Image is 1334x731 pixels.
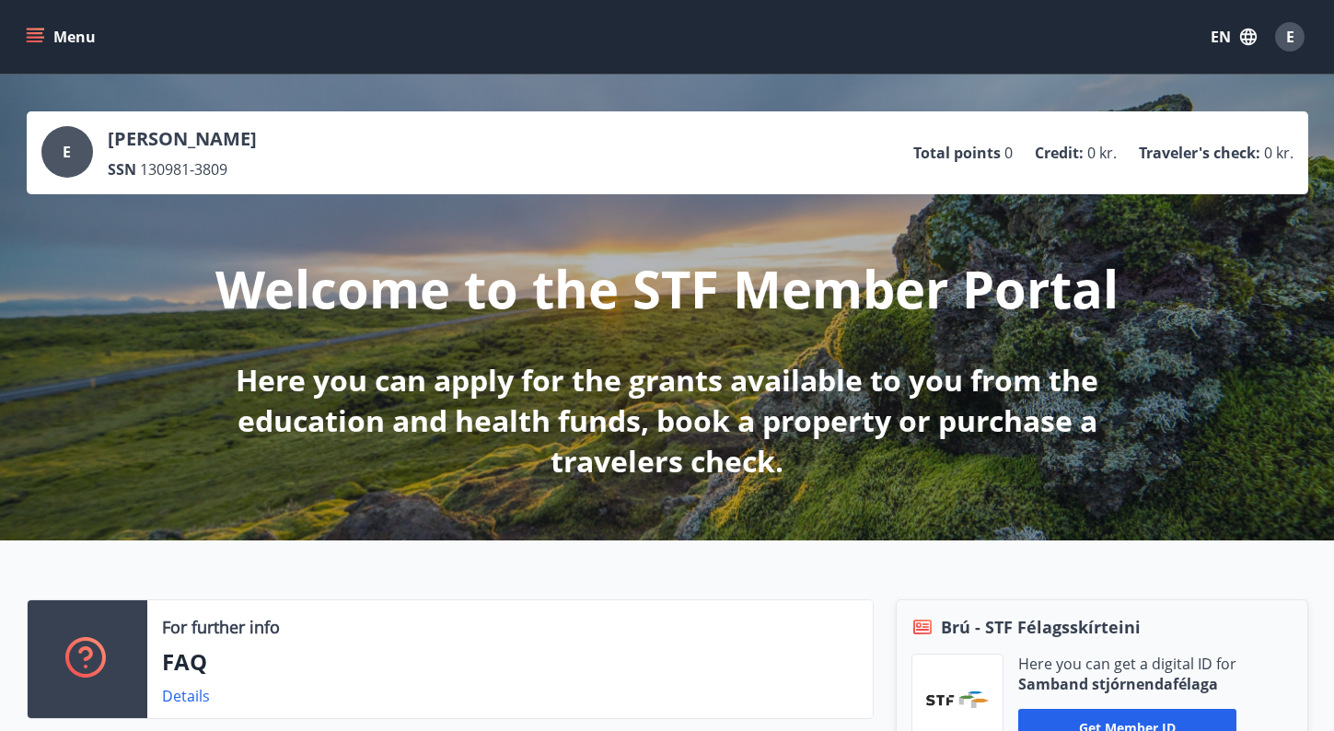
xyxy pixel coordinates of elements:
[63,142,71,162] span: E
[108,126,257,152] p: [PERSON_NAME]
[162,686,210,706] a: Details
[1203,20,1264,53] button: EN
[926,691,989,708] img: vjCaq2fThgY3EUYqSgpjEiBg6WP39ov69hlhuPVN.png
[181,360,1154,482] p: Here you can apply for the grants available to you from the education and health funds, book a pr...
[1018,674,1236,694] p: Samband stjórnendafélaga
[1004,143,1013,163] span: 0
[162,615,280,639] p: For further info
[162,646,858,678] p: FAQ
[22,20,103,53] button: menu
[1268,15,1312,59] button: E
[941,615,1141,639] span: Brú - STF Félagsskírteini
[215,253,1119,323] p: Welcome to the STF Member Portal
[108,159,136,180] p: SSN
[1286,27,1294,47] span: E
[1087,143,1117,163] span: 0 kr.
[1018,654,1236,674] p: Here you can get a digital ID for
[140,159,227,180] span: 130981-3809
[1264,143,1293,163] span: 0 kr.
[1035,143,1084,163] p: Credit :
[913,143,1001,163] p: Total points
[1139,143,1260,163] p: Traveler's check :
